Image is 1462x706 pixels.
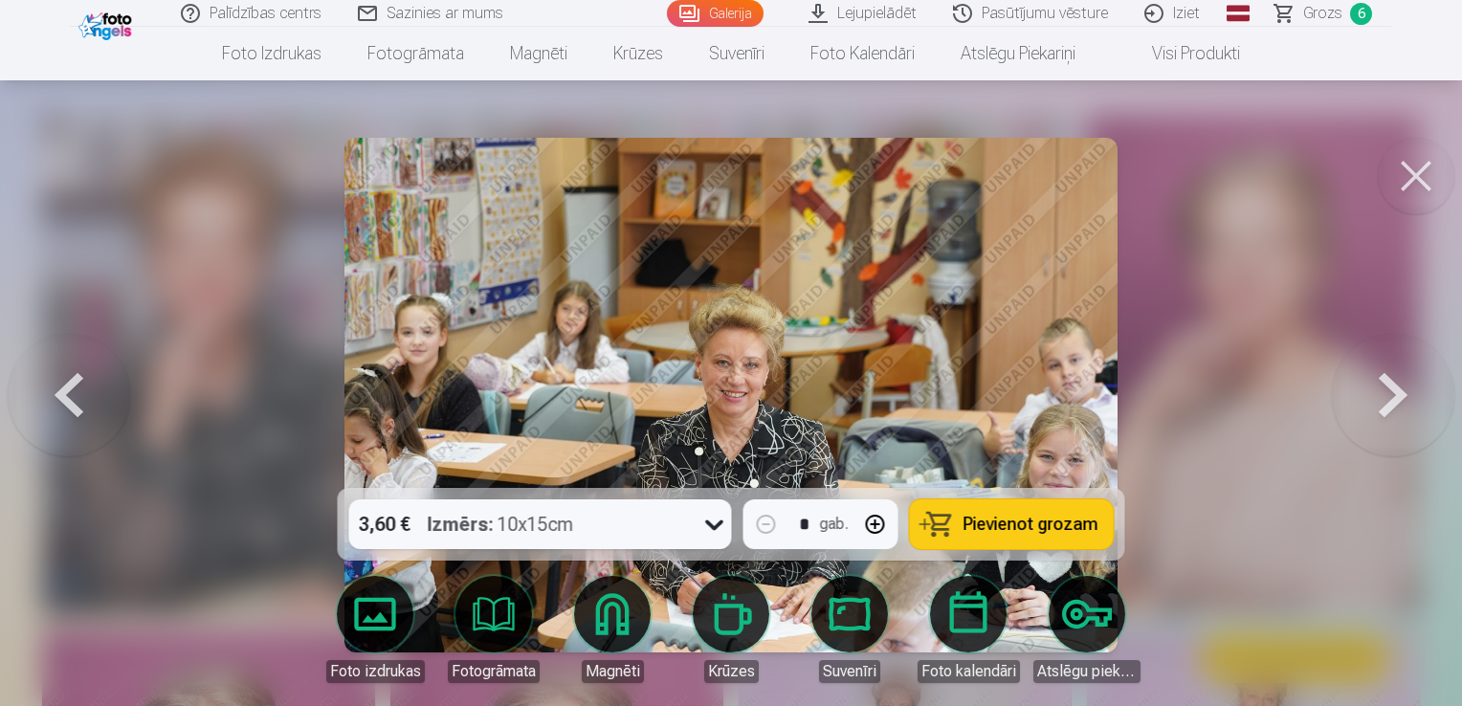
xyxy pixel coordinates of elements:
[487,27,590,80] a: Magnēti
[910,499,1114,549] button: Pievienot grozam
[326,660,425,683] div: Foto izdrukas
[686,27,787,80] a: Suvenīri
[344,27,487,80] a: Fotogrāmata
[796,576,903,683] a: Suvenīri
[677,576,785,683] a: Krūzes
[448,660,540,683] div: Fotogrāmata
[704,660,759,683] div: Krūzes
[582,660,644,683] div: Magnēti
[964,516,1098,533] span: Pievienot grozam
[938,27,1098,80] a: Atslēgu piekariņi
[590,27,686,80] a: Krūzes
[1033,576,1141,683] a: Atslēgu piekariņi
[428,511,494,538] strong: Izmērs :
[1098,27,1263,80] a: Visi produkti
[915,576,1022,683] a: Foto kalendāri
[918,660,1020,683] div: Foto kalendāri
[440,576,547,683] a: Fotogrāmata
[1350,3,1372,25] span: 6
[819,660,880,683] div: Suvenīri
[1303,2,1342,25] span: Grozs
[428,499,574,549] div: 10x15cm
[820,513,849,536] div: gab.
[787,27,938,80] a: Foto kalendāri
[199,27,344,80] a: Foto izdrukas
[321,576,429,683] a: Foto izdrukas
[349,499,420,549] div: 3,60 €
[559,576,666,683] a: Magnēti
[1033,660,1141,683] div: Atslēgu piekariņi
[78,8,137,40] img: /fa1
